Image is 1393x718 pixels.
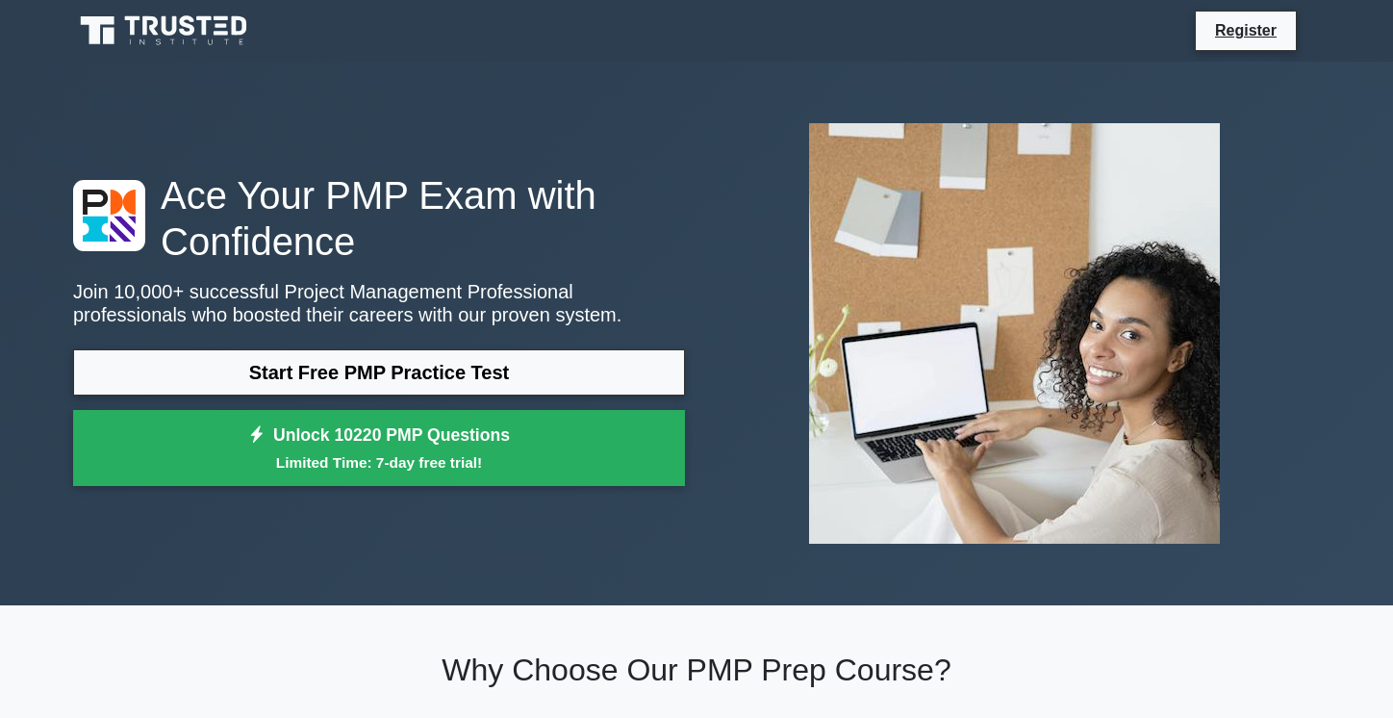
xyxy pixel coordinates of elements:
[97,451,661,474] small: Limited Time: 7-day free trial!
[73,172,685,265] h1: Ace Your PMP Exam with Confidence
[73,349,685,396] a: Start Free PMP Practice Test
[73,410,685,487] a: Unlock 10220 PMP QuestionsLimited Time: 7-day free trial!
[1203,18,1288,42] a: Register
[73,280,685,326] p: Join 10,000+ successful Project Management Professional professionals who boosted their careers w...
[73,652,1320,688] h2: Why Choose Our PMP Prep Course?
